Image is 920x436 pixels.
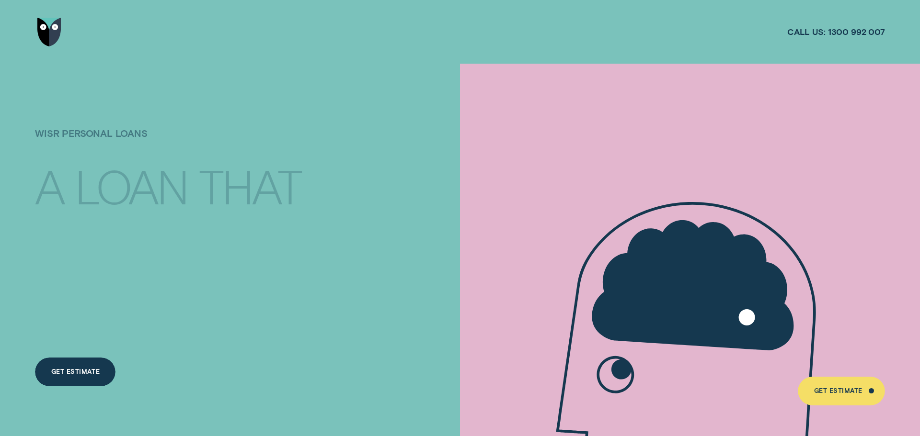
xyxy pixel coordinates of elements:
span: 1300 992 007 [828,26,885,37]
div: THAT [199,163,301,208]
a: Call us:1300 992 007 [787,26,885,37]
h1: Wisr Personal Loans [35,128,312,157]
img: Wisr [37,18,61,46]
a: Get Estimate [35,358,115,386]
span: Call us: [787,26,826,37]
h4: A LOAN THAT PUTS YOU IN CONTROL [35,147,312,280]
div: LOAN [75,163,187,208]
div: A [35,163,64,208]
a: Get Estimate [798,377,885,405]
